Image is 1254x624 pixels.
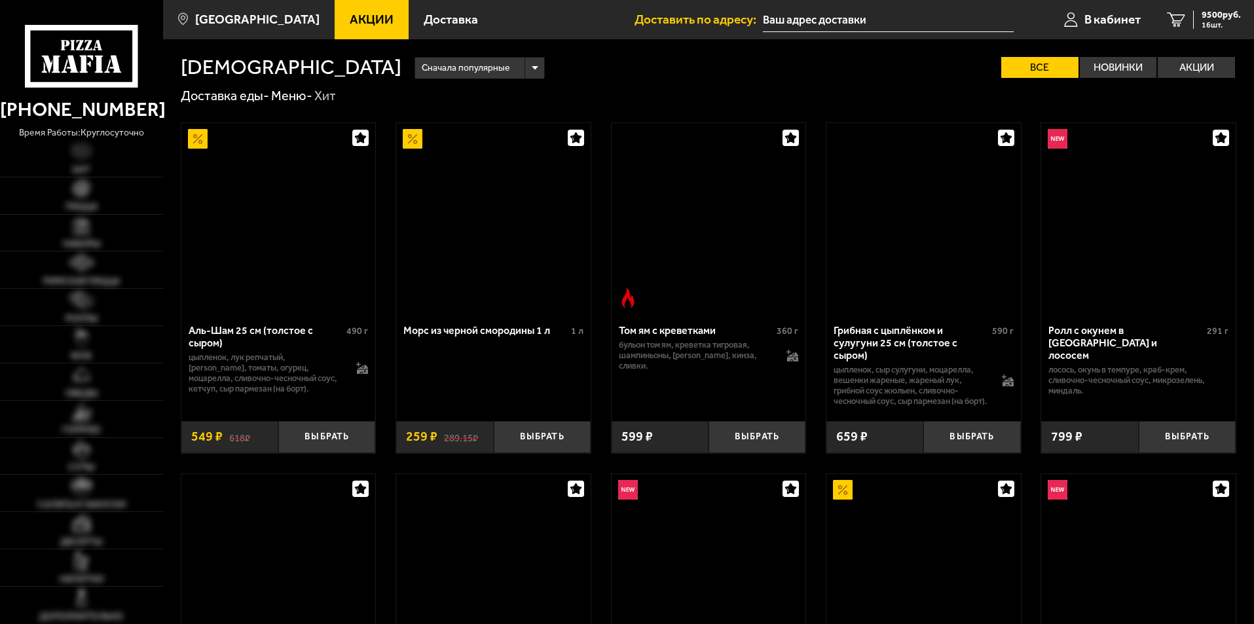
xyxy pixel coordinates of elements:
div: Ролл с окунем в [GEOGRAPHIC_DATA] и лососем [1048,324,1204,361]
span: Горячее [62,426,101,435]
span: 9500 руб. [1202,10,1241,20]
span: 659 ₽ [836,430,868,443]
button: Выбрать [709,421,805,453]
span: Акции [350,13,394,26]
span: Салаты и закуски [37,500,126,509]
span: Дополнительно [39,612,123,621]
span: 799 ₽ [1051,430,1082,443]
span: 490 г [346,325,368,337]
button: Выбрать [1139,421,1236,453]
span: [GEOGRAPHIC_DATA] [195,13,320,26]
span: 259 ₽ [406,430,437,443]
div: Хит [314,88,336,105]
div: Морс из черной смородины 1 л [403,324,568,337]
button: Выбрать [278,421,375,453]
a: Грибная с цыплёнком и сулугуни 25 см (толстое с сыром) [826,123,1021,314]
a: Меню- [271,88,312,103]
a: АкционныйАль-Шам 25 см (толстое с сыром) [181,123,376,314]
span: Супы [68,463,94,472]
a: Острое блюдоТом ям с креветками [612,123,806,314]
span: Десерты [60,538,102,547]
span: Доставить по адресу: [635,13,763,26]
p: цыпленок, сыр сулугуни, моцарелла, вешенки жареные, жареный лук, грибной соус Жюльен, сливочно-че... [834,365,989,407]
button: Выбрать [923,421,1020,453]
span: Пицца [65,202,98,211]
s: 618 ₽ [229,430,250,443]
span: Обеды [65,389,98,398]
img: Новинка [1048,480,1067,500]
p: лосось, окунь в темпуре, краб-крем, сливочно-чесночный соус, микрозелень, миндаль. [1048,365,1228,396]
img: Острое блюдо [618,288,638,308]
span: Напитки [60,575,103,584]
span: Римская пицца [43,277,120,286]
div: Грибная с цыплёнком и сулугуни 25 см (толстое с сыром) [834,324,989,361]
span: 549 ₽ [191,430,223,443]
s: 289.15 ₽ [444,430,478,443]
a: АкционныйМорс из черной смородины 1 л [396,123,591,314]
span: Хит [72,166,90,175]
a: НовинкаРолл с окунем в темпуре и лососем [1041,123,1236,314]
p: бульон том ям, креветка тигровая, шампиньоны, [PERSON_NAME], кинза, сливки. [619,340,774,371]
span: Доставка [424,13,478,26]
span: В кабинет [1084,13,1141,26]
span: Роллы [65,314,98,323]
img: Новинка [618,480,638,500]
span: 16 шт. [1202,21,1241,29]
label: Все [1001,57,1079,78]
p: цыпленок, лук репчатый, [PERSON_NAME], томаты, огурец, моцарелла, сливочно-чесночный соус, кетчуп... [189,352,344,394]
img: Акционный [403,129,422,149]
span: 599 ₽ [621,430,653,443]
span: 590 г [992,325,1014,337]
span: 1 л [571,325,583,337]
label: Новинки [1080,57,1157,78]
img: Акционный [188,129,208,149]
span: 291 г [1207,325,1228,337]
div: Том ям с креветками [619,324,774,337]
img: Новинка [1048,129,1067,149]
input: Ваш адрес доставки [763,8,1014,32]
span: 360 г [777,325,798,337]
div: Аль-Шам 25 см (толстое с сыром) [189,324,344,349]
button: Выбрать [494,421,591,453]
span: Наборы [63,240,100,249]
a: Доставка еды- [181,88,269,103]
span: Сначала популярные [422,56,509,81]
h1: [DEMOGRAPHIC_DATA] [181,57,401,78]
img: Акционный [833,480,853,500]
span: WOK [71,352,92,361]
label: Акции [1158,57,1235,78]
